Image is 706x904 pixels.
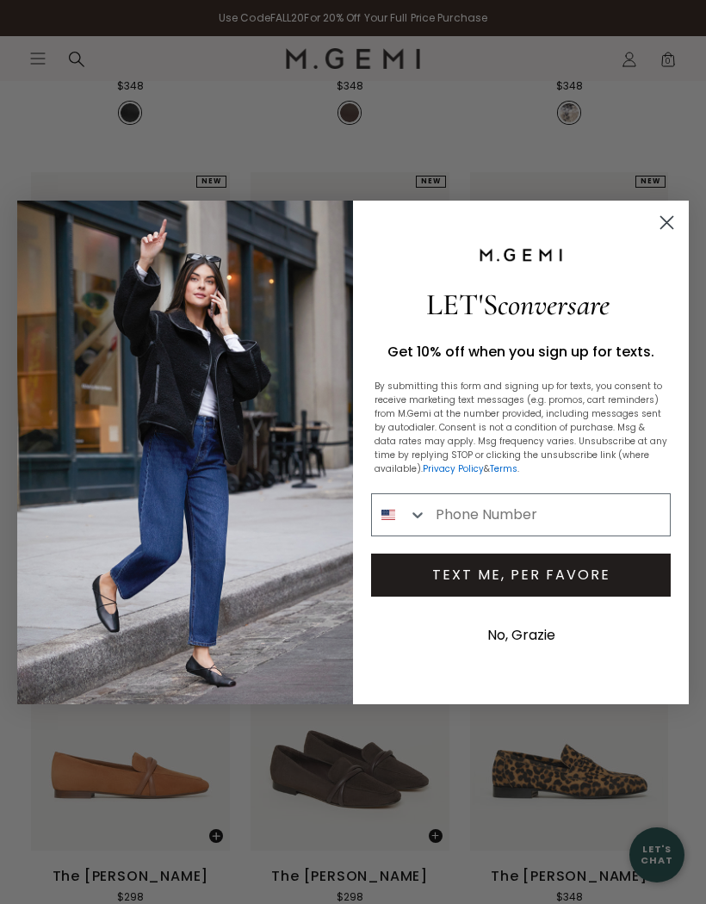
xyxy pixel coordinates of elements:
[17,201,353,704] img: 8e0fdc03-8c87-4df5-b69c-a6dfe8fe7031.jpeg
[426,287,610,323] span: LET'S
[652,207,682,238] button: Close dialog
[478,247,564,263] img: M.Gemi
[372,494,427,536] button: Search Countries
[381,508,395,522] img: United States
[479,614,564,657] button: No, Grazie
[423,462,484,475] a: Privacy Policy
[371,554,671,597] button: TEXT ME, PER FAVORE
[427,494,670,536] input: Phone Number
[490,462,517,475] a: Terms
[498,287,610,323] span: conversare
[375,380,667,476] p: By submitting this form and signing up for texts, you consent to receive marketing text messages ...
[387,342,654,362] span: Get 10% off when you sign up for texts.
